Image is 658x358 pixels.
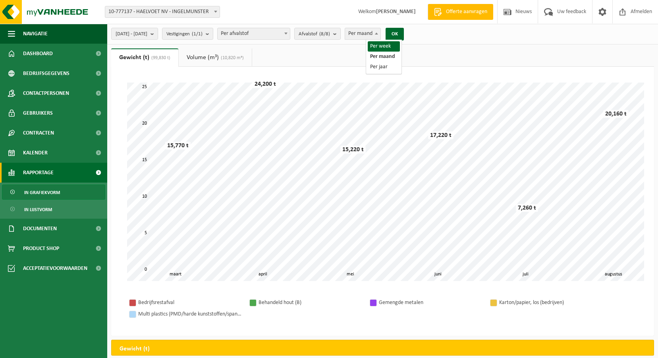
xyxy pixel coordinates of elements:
span: Kalender [23,143,48,163]
span: Vestigingen [166,28,203,40]
span: Rapportage [23,163,54,183]
span: Contracten [23,123,54,143]
div: Behandeld hout (B) [259,298,362,308]
count: (8/8) [319,31,330,37]
div: 15,220 t [340,146,366,154]
li: Per maand [368,52,400,62]
span: 10-777137 - HAELVOET NV - INGELMUNSTER [105,6,220,18]
span: Per maand [345,28,381,40]
div: 7,260 t [516,204,538,212]
a: Volume (m³) [179,48,252,67]
span: Afvalstof [299,28,330,40]
div: 17,220 t [428,131,453,139]
li: Per week [368,41,400,52]
span: Offerte aanvragen [444,8,489,16]
span: Per afvalstof [218,28,290,39]
span: Contactpersonen [23,83,69,103]
span: Dashboard [23,44,53,64]
count: (1/1) [192,31,203,37]
a: In grafiekvorm [2,185,105,200]
span: Per afvalstof [217,28,290,40]
span: 10-777137 - HAELVOET NV - INGELMUNSTER [105,6,220,17]
a: Gewicht (t) [111,48,178,67]
span: Bedrijfsgegevens [23,64,69,83]
a: Offerte aanvragen [428,4,493,20]
li: Per jaar [368,62,400,72]
div: 24,200 t [253,80,278,88]
div: Gemengde metalen [379,298,482,308]
div: Multi plastics (PMD/harde kunststoffen/spanbanden/EPS/folie naturel/folie gemengd) [138,309,241,319]
div: 20,160 t [603,110,629,118]
span: Gebruikers [23,103,53,123]
h2: Gewicht (t) [112,340,158,358]
a: In lijstvorm [2,202,105,217]
div: Karton/papier, los (bedrijven) [499,298,602,308]
span: Per maand [345,28,380,39]
span: Product Shop [23,239,59,258]
span: (10,820 m³) [219,56,244,60]
span: In grafiekvorm [24,185,60,200]
button: Afvalstof(8/8) [294,28,341,40]
div: 15,770 t [165,142,191,150]
div: Bedrijfsrestafval [138,298,241,308]
span: Navigatie [23,24,48,44]
button: OK [386,28,404,40]
button: [DATE] - [DATE] [111,28,158,40]
span: Documenten [23,219,57,239]
span: In lijstvorm [24,202,52,217]
span: Acceptatievoorwaarden [23,258,87,278]
strong: [PERSON_NAME] [376,9,416,15]
button: Vestigingen(1/1) [162,28,213,40]
span: (99,830 t) [149,56,170,60]
span: [DATE] - [DATE] [116,28,147,40]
